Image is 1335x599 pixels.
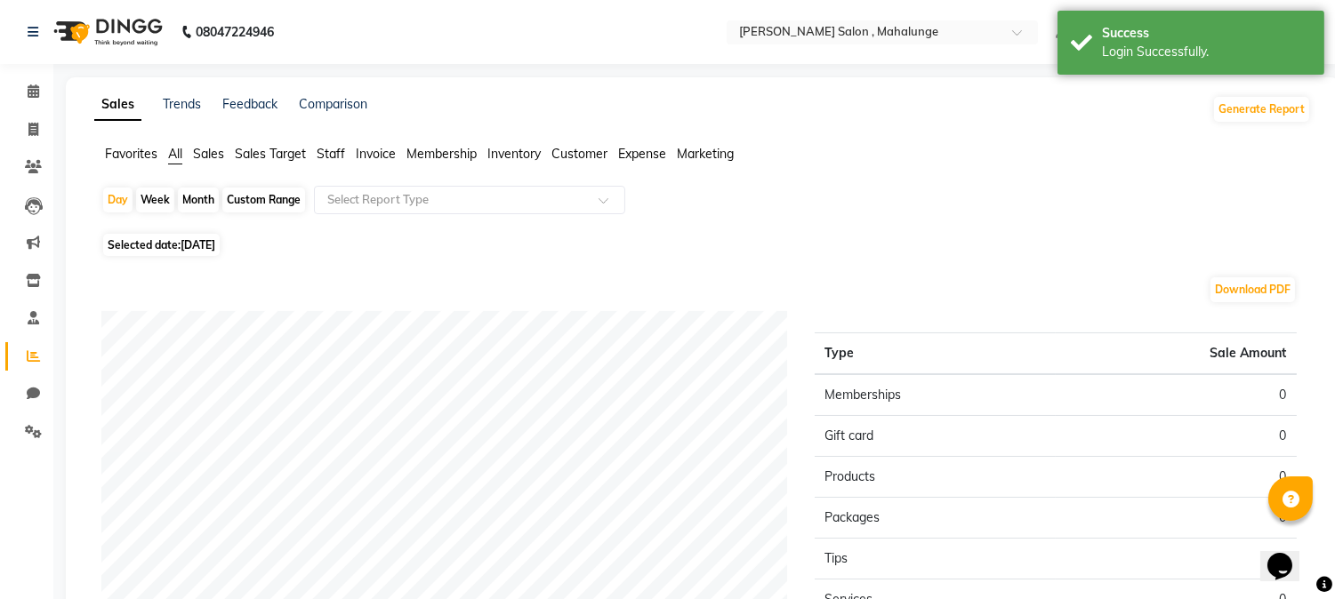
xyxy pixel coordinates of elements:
span: Inventory [487,146,541,162]
div: Success [1102,24,1311,43]
iframe: chat widget [1260,528,1317,581]
span: All [168,146,182,162]
td: Packages [815,498,1056,539]
td: 0 [1056,457,1297,498]
span: Staff [317,146,345,162]
b: 08047224946 [196,7,274,57]
span: [DATE] [181,238,215,252]
div: Login Successfully. [1102,43,1311,61]
div: Custom Range [222,188,305,212]
img: logo [45,7,167,57]
a: Trends [163,96,201,112]
td: 0 [1056,374,1297,416]
th: Type [815,333,1056,375]
div: Month [178,188,219,212]
div: Day [103,188,133,212]
a: Comparison [299,96,367,112]
span: Marketing [677,146,734,162]
button: Generate Report [1214,97,1309,122]
span: Invoice [356,146,396,162]
td: Tips [815,539,1056,579]
a: Feedback [222,96,277,112]
span: Expense [618,146,666,162]
th: Sale Amount [1056,333,1297,375]
div: Week [136,188,174,212]
button: Download PDF [1210,277,1295,302]
td: Memberships [815,374,1056,416]
span: Selected date: [103,234,220,256]
td: Gift card [815,416,1056,457]
span: Customer [551,146,607,162]
td: Products [815,457,1056,498]
span: Sales [193,146,224,162]
a: Sales [94,89,141,121]
td: 0 [1056,498,1297,539]
span: Membership [406,146,477,162]
td: 0 [1056,539,1297,579]
td: 0 [1056,416,1297,457]
span: Sales Target [235,146,306,162]
span: Favorites [105,146,157,162]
